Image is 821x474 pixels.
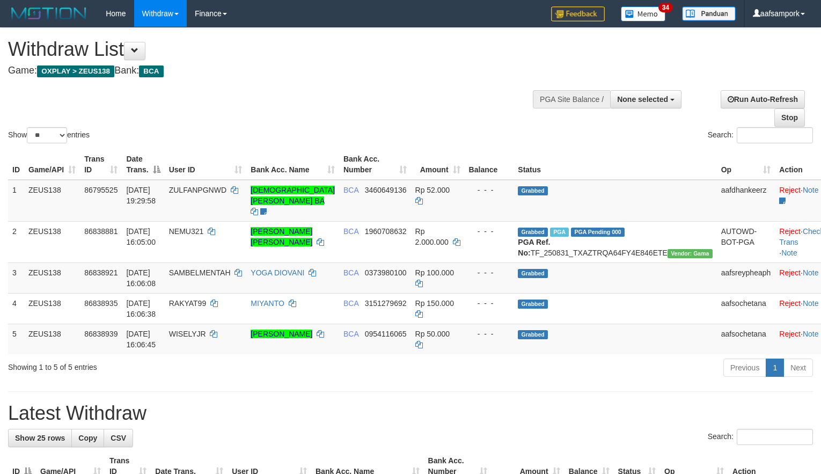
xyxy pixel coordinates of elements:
a: CSV [104,429,133,447]
img: panduan.png [682,6,736,21]
span: OXPLAY > ZEUS138 [37,65,114,77]
a: Run Auto-Refresh [721,90,805,108]
span: Grabbed [518,269,548,278]
a: Reject [779,268,801,277]
span: 86795525 [84,186,118,194]
span: Vendor URL: https://trx31.1velocity.biz [668,249,713,258]
span: Grabbed [518,330,548,339]
div: - - - [469,298,510,309]
label: Search: [708,429,813,445]
a: Previous [723,359,766,377]
a: Stop [774,108,805,127]
a: Note [803,299,819,308]
a: Note [803,330,819,338]
td: aafdhankeerz [717,180,775,222]
span: 86838935 [84,299,118,308]
td: aafsreypheaph [717,262,775,293]
td: aafsochetana [717,293,775,324]
th: Trans ID: activate to sort column ascending [80,149,122,180]
span: 34 [658,3,673,12]
td: 1 [8,180,24,222]
h1: Latest Withdraw [8,403,813,424]
img: MOTION_logo.png [8,5,90,21]
span: Copy 0954116065 to clipboard [365,330,407,338]
span: Rp 50.000 [415,330,450,338]
a: Note [781,249,797,257]
span: Copy [78,434,97,442]
th: Game/API: activate to sort column ascending [24,149,80,180]
a: Reject [779,227,801,236]
img: Button%20Memo.svg [621,6,666,21]
td: ZEUS138 [24,262,80,293]
span: SAMBELMENTAH [169,268,231,277]
a: [DEMOGRAPHIC_DATA][PERSON_NAME] BA [251,186,335,205]
span: PGA Pending [571,228,625,237]
span: Grabbed [518,300,548,309]
a: 1 [766,359,784,377]
div: - - - [469,267,510,278]
span: ZULFANPGNWD [169,186,226,194]
th: Date Trans.: activate to sort column descending [122,149,164,180]
a: YOGA DIOVANI [251,268,304,277]
span: [DATE] 19:29:58 [126,186,156,205]
span: None selected [617,95,668,104]
span: Copy 0373980100 to clipboard [365,268,407,277]
span: [DATE] 16:06:45 [126,330,156,349]
span: Copy 3460649136 to clipboard [365,186,407,194]
a: Reject [779,330,801,338]
span: BCA [343,299,358,308]
span: BCA [343,227,358,236]
span: [DATE] 16:06:08 [126,268,156,288]
span: 86838939 [84,330,118,338]
span: BCA [139,65,163,77]
span: Copy 3151279692 to clipboard [365,299,407,308]
th: Bank Acc. Name: activate to sort column ascending [246,149,339,180]
a: Next [783,359,813,377]
th: User ID: activate to sort column ascending [165,149,247,180]
td: 5 [8,324,24,354]
th: Balance [465,149,514,180]
th: Status [514,149,716,180]
td: TF_250831_TXAZTRQA64FY4E846ETE [514,221,716,262]
a: Copy [71,429,104,447]
a: [PERSON_NAME] [251,330,312,338]
td: ZEUS138 [24,324,80,354]
label: Search: [708,127,813,143]
div: PGA Site Balance / [533,90,610,108]
div: - - - [469,185,510,195]
h1: Withdraw List [8,39,537,60]
span: 86838921 [84,268,118,277]
div: Showing 1 to 5 of 5 entries [8,358,334,373]
button: None selected [610,90,681,108]
a: Note [803,268,819,277]
span: Grabbed [518,186,548,195]
span: Show 25 rows [15,434,65,442]
span: 86838881 [84,227,118,236]
span: RAKYAT99 [169,299,207,308]
td: 4 [8,293,24,324]
span: Rp 52.000 [415,186,450,194]
td: ZEUS138 [24,293,80,324]
b: PGA Ref. No: [518,238,550,257]
span: Marked by aafnoeunsreypich [550,228,569,237]
span: WISELYJR [169,330,206,338]
td: ZEUS138 [24,180,80,222]
span: Copy 1960708632 to clipboard [365,227,407,236]
input: Search: [737,127,813,143]
span: Grabbed [518,228,548,237]
td: ZEUS138 [24,221,80,262]
a: Note [803,186,819,194]
a: Show 25 rows [8,429,72,447]
span: Rp 150.000 [415,299,454,308]
th: Amount: activate to sort column ascending [411,149,465,180]
span: [DATE] 16:05:00 [126,227,156,246]
input: Search: [737,429,813,445]
span: Rp 100.000 [415,268,454,277]
span: NEMU321 [169,227,204,236]
h4: Game: Bank: [8,65,537,76]
th: Bank Acc. Number: activate to sort column ascending [339,149,411,180]
td: 3 [8,262,24,293]
td: AUTOWD-BOT-PGA [717,221,775,262]
a: Reject [779,186,801,194]
td: 2 [8,221,24,262]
